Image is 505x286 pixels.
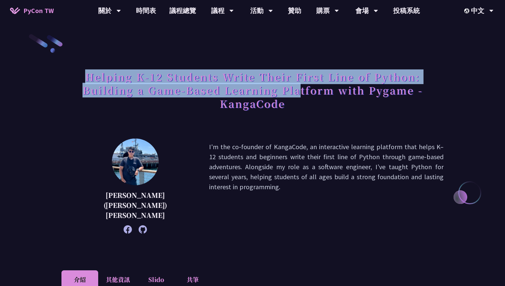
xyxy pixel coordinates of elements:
img: Chieh-Hung (Jeff) Cheng [112,138,159,185]
p: I'm the co-founder of KangaCode, an interactive learning platform that helps K–12 students and be... [209,142,444,230]
span: PyCon TW [23,6,54,16]
a: PyCon TW [3,2,60,19]
img: Home icon of PyCon TW 2025 [10,7,20,14]
p: [PERSON_NAME] ([PERSON_NAME]) [PERSON_NAME] [78,190,192,220]
img: Locale Icon [464,8,471,13]
h1: Helping K-12 Students Write Their First Line of Python: Building a Game-Based Learning Platform w... [61,67,444,113]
